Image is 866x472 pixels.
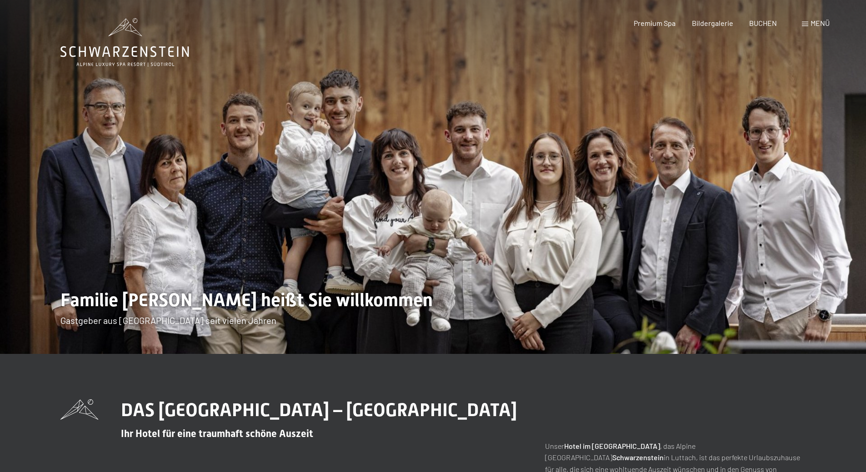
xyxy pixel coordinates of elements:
span: Ihr Hotel für eine traumhaft schöne Auszeit [121,428,313,439]
a: Bildergalerie [692,19,733,27]
span: Menü [811,19,830,27]
span: Gastgeber aus [GEOGRAPHIC_DATA] seit vielen Jahren [60,315,276,326]
span: DAS [GEOGRAPHIC_DATA] – [GEOGRAPHIC_DATA] [121,399,517,421]
a: BUCHEN [749,19,777,27]
a: Premium Spa [634,19,676,27]
span: Familie [PERSON_NAME] heißt Sie willkommen [60,289,433,311]
strong: Schwarzenstein [612,453,664,462]
strong: Hotel im [GEOGRAPHIC_DATA] [564,442,660,450]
